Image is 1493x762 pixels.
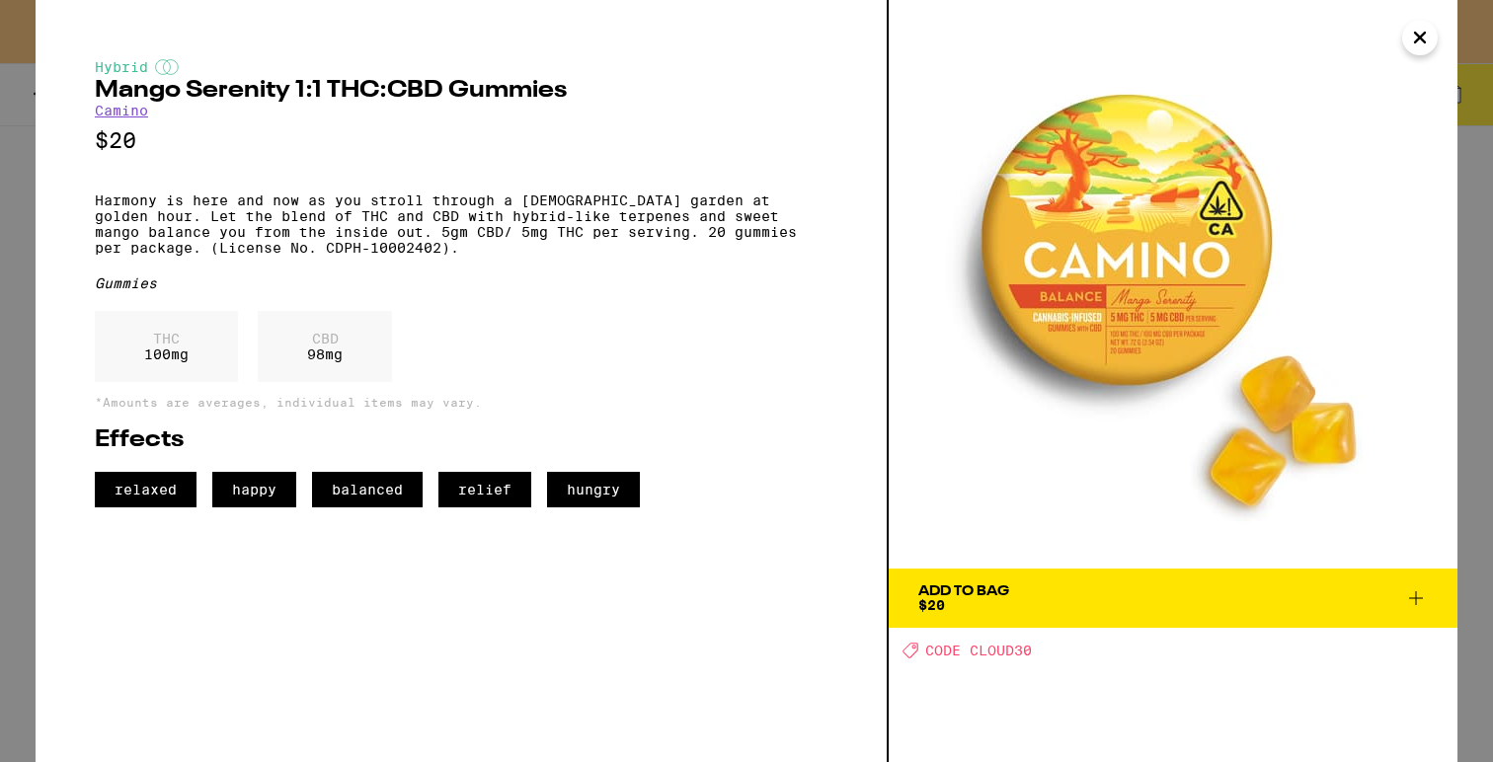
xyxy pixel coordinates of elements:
span: $20 [918,597,945,613]
button: Close [1402,20,1438,55]
span: Hi. Need any help? [12,14,142,30]
span: hungry [547,472,640,507]
h2: Effects [95,428,827,452]
div: Hybrid [95,59,827,75]
span: balanced [312,472,423,507]
p: *Amounts are averages, individual items may vary. [95,396,827,409]
div: Gummies [95,275,827,291]
p: CBD [307,331,343,346]
h2: Mango Serenity 1:1 THC:CBD Gummies [95,79,827,103]
p: THC [144,331,189,346]
img: hybridColor.svg [155,59,179,75]
p: Harmony is here and now as you stroll through a [DEMOGRAPHIC_DATA] garden at golden hour. Let the... [95,192,827,256]
a: Camino [95,103,148,118]
span: relaxed [95,472,196,507]
div: Add To Bag [918,584,1009,598]
span: CODE CLOUD30 [925,643,1032,658]
button: Add To Bag$20 [889,569,1457,628]
div: 98 mg [258,311,392,382]
span: happy [212,472,296,507]
p: $20 [95,128,827,153]
div: 100 mg [95,311,238,382]
span: relief [438,472,531,507]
